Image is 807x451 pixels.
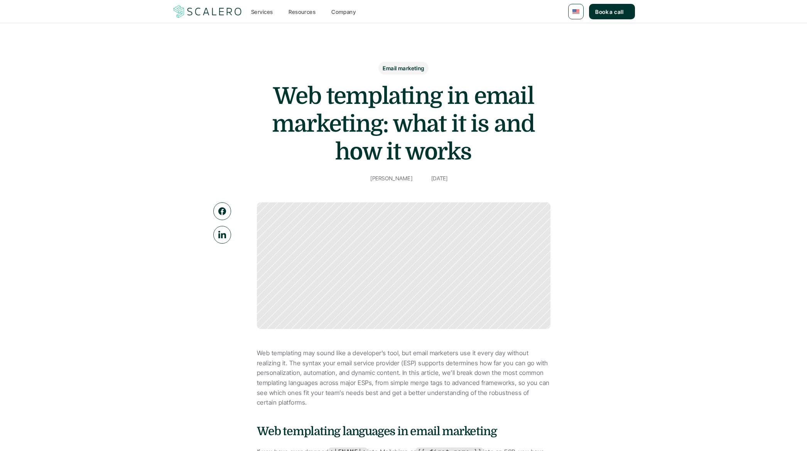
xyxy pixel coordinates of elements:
[595,8,623,16] p: Book a call
[172,5,243,19] a: Scalero company logotype
[257,348,550,408] p: Web templating may sound like a developer’s tool, but email marketers use it every day without re...
[249,82,558,166] h1: Web templating in email marketing: what it is and how it works
[257,423,550,439] h4: Web templating languages in email marketing
[589,4,635,19] a: Book a call
[172,4,243,19] img: Scalero company logotype
[289,8,316,16] p: Resources
[383,64,424,72] p: Email marketing
[251,8,273,16] p: Services
[331,8,356,16] p: Company
[370,173,412,183] p: [PERSON_NAME]
[431,173,448,183] p: [DATE]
